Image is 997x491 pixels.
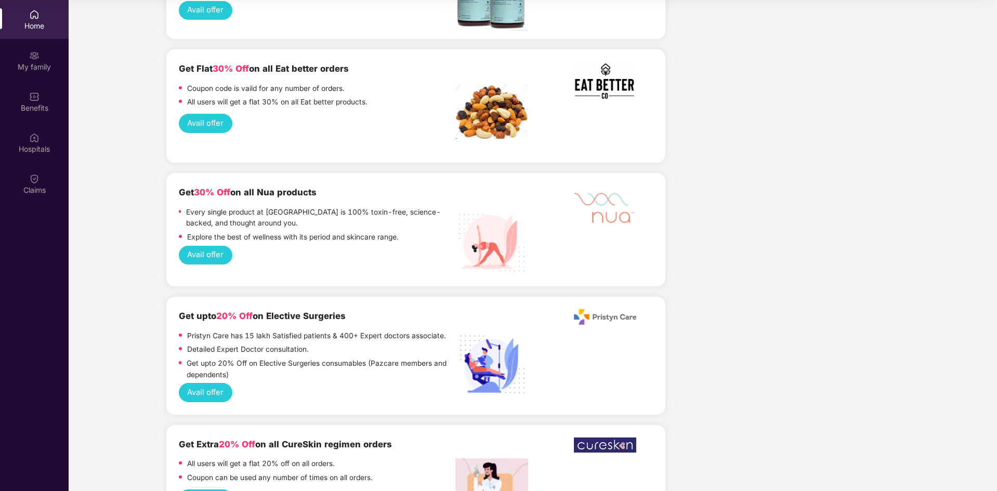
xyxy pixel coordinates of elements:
[187,330,446,342] p: Pristyn Care has 15 lakh Satisfied patients & 400+ Expert doctors associate.
[455,206,528,279] img: Nua%20Products.png
[179,114,232,133] button: Avail offer
[179,63,349,74] b: Get Flat on all Eat better orders
[29,174,40,184] img: svg+xml;base64,PHN2ZyBpZD0iQ2xhaW0iIHhtbG5zPSJodHRwOi8vd3d3LnczLm9yZy8yMDAwL3N2ZyIgd2lkdGg9IjIwIi...
[455,83,528,139] img: Screenshot%202022-11-18%20at%2012.32.13%20PM.png
[179,1,232,20] button: Avail offer
[179,383,232,402] button: Avail offer
[29,91,40,102] img: svg+xml;base64,PHN2ZyBpZD0iQmVuZWZpdHMiIHhtbG5zPSJodHRwOi8vd3d3LnczLm9yZy8yMDAwL3N2ZyIgd2lkdGg9Ij...
[219,439,255,449] span: 20% Off
[574,437,636,453] img: WhatsApp%20Image%202022-12-23%20at%206.17.28%20PM.jpeg
[187,232,399,243] p: Explore the best of wellness with its period and skincare range.
[187,83,345,95] p: Coupon code is vaild for any number of orders.
[186,207,455,229] p: Every single product at [GEOGRAPHIC_DATA] is 100% toxin-free, science-backed, and thought around ...
[179,187,317,197] b: Get on all Nua products
[29,132,40,143] img: svg+xml;base64,PHN2ZyBpZD0iSG9zcGl0YWxzIiB4bWxucz0iaHR0cDovL3d3dy53My5vcmcvMjAwMC9zdmciIHdpZHRoPS...
[187,97,368,108] p: All users will get a flat 30% on all Eat better products.
[187,458,335,470] p: All users will get a flat 20% off on all orders.
[29,9,40,20] img: svg+xml;base64,PHN2ZyBpZD0iSG9tZSIgeG1sbnM9Imh0dHA6Ly93d3cudzMub3JnLzIwMDAvc3ZnIiB3aWR0aD0iMjAiIG...
[574,62,636,100] img: Screenshot%202022-11-17%20at%202.10.19%20PM.png
[179,439,392,449] b: Get Extra on all CureSkin regimen orders
[455,330,528,403] img: Elective%20Surgery.png
[194,187,230,197] span: 30% Off
[29,50,40,61] img: svg+xml;base64,PHN2ZyB3aWR0aD0iMjAiIGhlaWdodD0iMjAiIHZpZXdCb3g9IjAgMCAyMCAyMCIgZmlsbD0ibm9uZSIgeG...
[187,358,455,380] p: Get upto 20% Off on Elective Surgeries consumables (Pazcare members and dependents)
[187,472,373,484] p: Coupon can be used any number of times on all orders.
[216,311,253,321] span: 20% Off
[179,246,232,265] button: Avail offer
[574,185,636,227] img: Mask%20Group%20527.png
[213,63,249,74] span: 30% Off
[187,344,309,355] p: Detailed Expert Doctor consultation.
[179,311,346,321] b: Get upto on Elective Surgeries
[574,309,636,325] img: Pristyn_Care_Logo%20(1).png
